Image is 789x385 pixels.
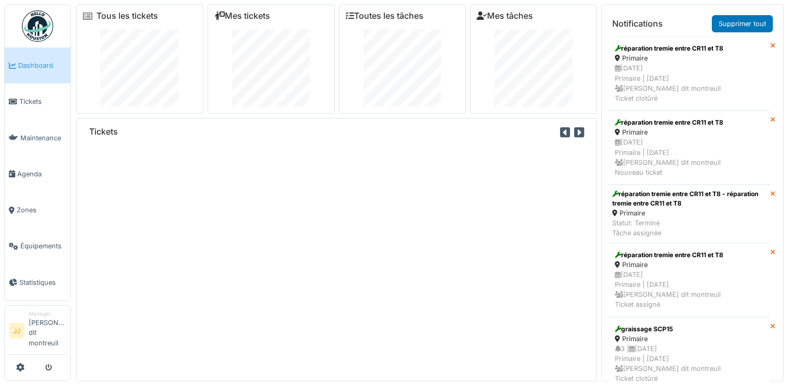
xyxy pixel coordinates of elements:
div: Statut: Terminé Tâche assignée [612,218,766,238]
h6: Tickets [89,127,118,137]
a: Agenda [5,156,70,192]
a: réparation tremie entre CR11 et T8 Primaire [DATE]Primaire | [DATE] [PERSON_NAME] dit montreuilTi... [608,243,770,317]
div: réparation tremie entre CR11 et T8 [615,250,763,260]
a: Mes tickets [214,11,270,21]
a: Tickets [5,83,70,119]
a: Maintenance [5,120,70,156]
a: Tous les tickets [96,11,158,21]
div: réparation tremie entre CR11 et T8 - réparation tremie entre CR11 et T8 [612,189,766,208]
a: JJ Manager[PERSON_NAME] dit montreuil [9,310,66,355]
div: graissage SCP15 [615,324,763,334]
div: réparation tremie entre CR11 et T8 [615,44,763,53]
a: réparation tremie entre CR11 et T8 Primaire [DATE]Primaire | [DATE] [PERSON_NAME] dit montreuilTi... [608,37,770,111]
div: Primaire [612,208,766,218]
span: Tickets [19,97,66,106]
img: Badge_color-CXgf-gQk.svg [22,10,53,42]
a: Dashboard [5,47,70,83]
a: Équipements [5,228,70,264]
div: Primaire [615,127,763,137]
a: Supprimer tout [712,15,773,32]
div: Manager [29,310,66,318]
li: [PERSON_NAME] dit montreuil [29,310,66,352]
span: Dashboard [18,61,66,70]
div: [DATE] Primaire | [DATE] [PERSON_NAME] dit montreuil Ticket clotûré [615,63,763,103]
span: Maintenance [20,133,66,143]
a: réparation tremie entre CR11 et T8 Primaire [DATE]Primaire | [DATE] [PERSON_NAME] dit montreuilNo... [608,111,770,185]
li: JJ [9,323,25,339]
div: Primaire [615,260,763,270]
a: Mes tâches [477,11,533,21]
a: Statistiques [5,264,70,300]
h6: Notifications [612,19,663,29]
div: réparation tremie entre CR11 et T8 [615,118,763,127]
div: Primaire [615,334,763,344]
div: [DATE] Primaire | [DATE] [PERSON_NAME] dit montreuil Ticket assigné [615,270,763,310]
a: Toutes les tâches [346,11,423,21]
span: Statistiques [19,278,66,287]
div: Primaire [615,53,763,63]
div: [DATE] Primaire | [DATE] [PERSON_NAME] dit montreuil Nouveau ticket [615,137,763,177]
a: réparation tremie entre CR11 et T8 - réparation tremie entre CR11 et T8 Primaire Statut: TerminéT... [608,185,770,243]
div: 3 | [DATE] Primaire | [DATE] [PERSON_NAME] dit montreuil Ticket clotûré [615,344,763,384]
a: Zones [5,192,70,228]
span: Équipements [20,241,66,251]
span: Zones [17,205,66,215]
span: Agenda [17,169,66,179]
